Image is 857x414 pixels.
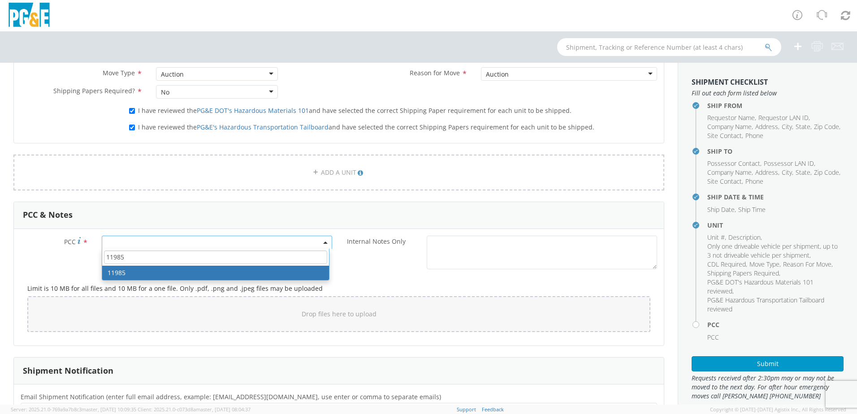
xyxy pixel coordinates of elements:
span: PG&E Hazardous Transportation Tailboard reviewed [707,296,824,313]
span: Possessor Contact [707,159,760,168]
li: , [707,205,736,214]
li: , [782,122,793,131]
span: Ship Date [707,205,735,214]
span: master, [DATE] 08:04:37 [196,406,251,413]
li: , [755,168,779,177]
span: Shipping Papers Required [707,269,779,277]
span: Reason for Move [410,69,460,77]
span: Only one driveable vehicle per shipment, up to 3 not driveable vehicle per shipment [707,242,838,259]
h4: Ship To [707,148,844,155]
span: I have reviewed the and have selected the correct Shipping Paper requirement for each unit to be ... [138,106,571,115]
span: Server: 2025.21.0-769a9a7b8c3 [11,406,136,413]
a: PG&E DOT's Hazardous Materials 101 [197,106,309,115]
span: Drop files here to upload [302,310,377,318]
span: CDL Required [707,260,746,268]
span: Shipping Papers Required? [53,86,135,95]
span: Phone [745,131,763,140]
span: PCC [707,333,719,341]
span: Client: 2025.21.0-c073d8a [138,406,251,413]
h5: Limit is 10 MB for all files and 10 MB for a one file. Only .pdf, .png and .jpeg files may be upl... [27,285,650,292]
span: Requestor Name [707,113,755,122]
span: Zip Code [814,122,839,131]
li: , [758,113,810,122]
li: , [707,269,780,278]
input: Shipment, Tracking or Reference Number (at least 4 chars) [557,38,781,56]
li: , [755,122,779,131]
span: PCC [64,237,76,246]
span: Address [755,168,778,177]
span: Company Name [707,122,752,131]
li: , [707,131,743,140]
span: Email Shipment Notification (enter full email address, example: jdoe01@agistix.com, use enter or ... [21,392,441,401]
span: Address [755,122,778,131]
li: , [707,159,762,168]
li: , [796,122,812,131]
a: Feedback [482,406,504,413]
span: Internal Notes Only [347,237,406,246]
span: Requestor LAN ID [758,113,809,122]
span: State [796,122,810,131]
a: ADD A UNIT [13,155,664,190]
h4: PCC [707,321,844,328]
strong: Shipment Checklist [692,77,768,87]
span: I have reviewed the and have selected the correct Shipping Papers requirement for each unit to be... [138,123,594,131]
li: , [749,260,781,269]
li: , [707,168,753,177]
li: , [796,168,812,177]
button: Submit [692,356,844,371]
li: , [814,122,840,131]
h3: PCC & Notes [23,211,73,220]
li: , [707,177,743,186]
h4: Ship From [707,102,844,109]
li: , [783,260,833,269]
img: pge-logo-06675f144f4cfa6a6814.png [7,3,52,29]
span: Copyright © [DATE]-[DATE] Agistix Inc., All Rights Reserved [710,406,846,413]
span: State [796,168,810,177]
li: , [764,159,815,168]
div: Auction [161,70,184,79]
span: Reason For Move [783,260,831,268]
span: Unit # [707,233,725,241]
div: No [161,88,169,97]
li: , [707,260,747,269]
h4: Unit [707,222,844,229]
span: Fill out each form listed below [692,89,844,98]
h4: Ship Date & Time [707,194,844,200]
h3: Shipment Notification [23,367,113,375]
span: Move Type [103,69,135,77]
span: City [782,122,792,131]
span: Site Contact [707,131,742,140]
li: , [814,168,840,177]
span: City [782,168,792,177]
span: Phone [745,177,763,185]
span: Ship Time [738,205,766,214]
span: Requests received after 2:30pm may or may not be moved to the next day. For after hour emergency ... [692,374,844,401]
input: I have reviewed thePG&E's Hazardous Transportation Tailboardand have selected the correct Shippin... [129,125,135,130]
li: , [707,113,756,122]
span: Possessor LAN ID [764,159,814,168]
li: , [782,168,793,177]
span: Description [728,233,761,241]
span: Move Type [749,260,779,268]
li: 11985 [102,266,329,280]
li: , [707,242,841,260]
span: Site Contact [707,177,742,185]
a: PG&E's Hazardous Transportation Tailboard [197,123,329,131]
input: I have reviewed thePG&E DOT's Hazardous Materials 101and have selected the correct Shipping Paper... [129,108,135,114]
span: master, [DATE] 10:09:35 [82,406,136,413]
a: Support [457,406,476,413]
span: Company Name [707,168,752,177]
li: , [728,233,762,242]
li: , [707,233,726,242]
li: , [707,278,841,296]
li: , [707,122,753,131]
span: Zip Code [814,168,839,177]
div: Auction [486,70,509,79]
span: PG&E DOT's Hazardous Materials 101 reviewed [707,278,814,295]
